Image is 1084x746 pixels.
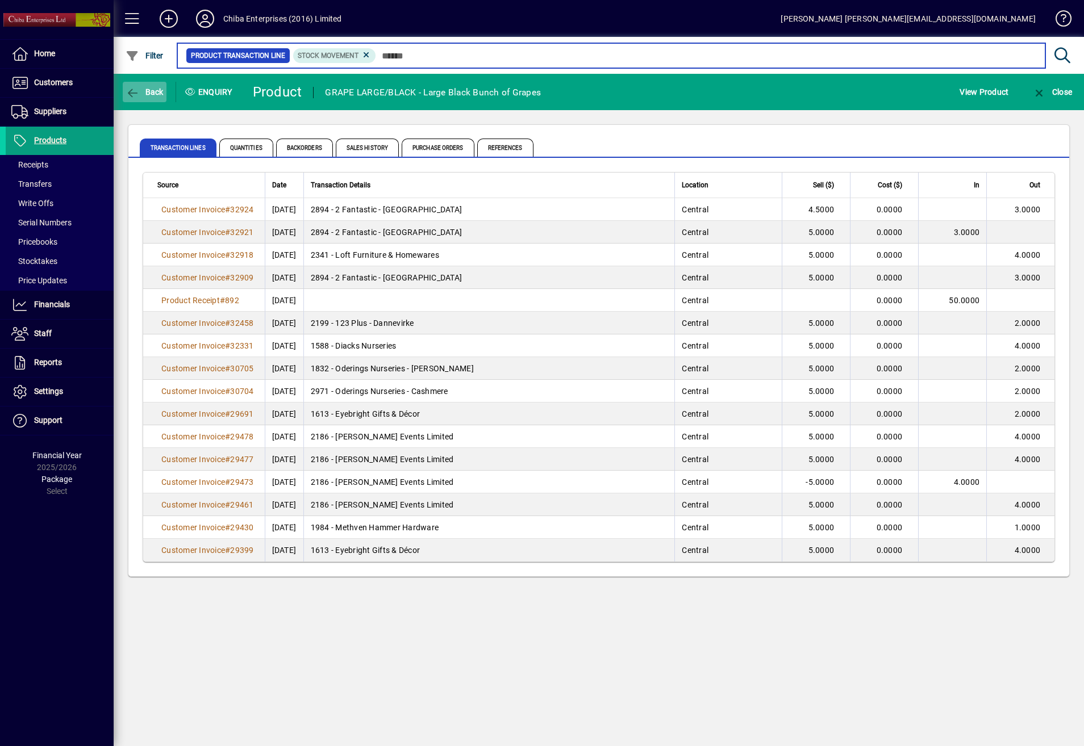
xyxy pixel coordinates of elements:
[265,334,303,357] td: [DATE]
[402,139,474,157] span: Purchase Orders
[230,318,253,328] span: 32458
[682,273,708,282] span: Central
[1015,387,1041,396] span: 2.0000
[682,432,708,441] span: Central
[225,273,230,282] span: #
[151,9,187,29] button: Add
[6,252,114,271] a: Stocktakes
[782,448,850,471] td: 5.0000
[157,294,243,307] a: Product Receipt#892
[325,83,541,102] div: GRAPE LARGE/BLACK - Large Black Bunch of Grapes
[303,198,675,221] td: 2894 - 2 Fantastic - [GEOGRAPHIC_DATA]
[272,179,286,191] span: Date
[782,244,850,266] td: 5.0000
[682,546,708,555] span: Central
[782,403,850,425] td: 5.0000
[157,179,258,191] div: Source
[782,493,850,516] td: 5.0000
[161,455,225,464] span: Customer Invoice
[230,546,253,555] span: 29399
[272,179,297,191] div: Date
[6,271,114,290] a: Price Updates
[157,544,258,556] a: Customer Invoice#29399
[265,403,303,425] td: [DATE]
[230,455,253,464] span: 29477
[225,432,230,441] span: #
[161,387,225,396] span: Customer Invoice
[11,199,53,208] span: Write Offs
[782,539,850,561] td: 5.0000
[1015,455,1041,464] span: 4.0000
[157,521,258,534] a: Customer Invoice#29430
[682,500,708,509] span: Central
[6,194,114,213] a: Write Offs
[850,289,918,312] td: 0.0000
[813,179,834,191] span: Sell ($)
[161,341,225,350] span: Customer Invoice
[1015,432,1041,441] span: 4.0000
[1015,318,1041,328] span: 2.0000
[230,409,253,418] span: 29691
[157,362,258,375] a: Customer Invoice#30705
[6,98,114,126] a: Suppliers
[225,364,230,373] span: #
[782,471,850,493] td: -5.0000
[1029,82,1075,102] button: Close
[225,500,230,509] span: #
[850,493,918,516] td: 0.0000
[253,83,302,101] div: Product
[11,179,52,188] span: Transfers
[123,82,166,102] button: Back
[230,250,253,259] span: 32918
[265,312,303,334] td: [DATE]
[850,425,918,448] td: 0.0000
[176,83,244,101] div: Enquiry
[157,203,258,216] a: Customer Invoice#32924
[1015,364,1041,373] span: 2.0000
[161,477,225,487] span: Customer Invoice
[1020,82,1084,102] app-page-header-button: Close enquiry
[960,83,1008,101] span: View Product
[682,228,708,237] span: Central
[11,257,57,266] span: Stocktakes
[293,48,376,63] mat-chip: Product Transaction Type: Stock movement
[157,385,258,397] a: Customer Invoice#30704
[781,10,1036,28] div: [PERSON_NAME] [PERSON_NAME][EMAIL_ADDRESS][DOMAIN_NAME]
[682,318,708,328] span: Central
[34,358,62,367] span: Reports
[782,425,850,448] td: 5.0000
[34,78,73,87] span: Customers
[6,378,114,406] a: Settings
[6,174,114,194] a: Transfers
[782,312,850,334] td: 5.0000
[782,334,850,357] td: 5.0000
[157,498,258,511] a: Customer Invoice#29461
[265,244,303,266] td: [DATE]
[682,179,775,191] div: Location
[157,226,258,238] a: Customer Invoice#32921
[161,273,225,282] span: Customer Invoice
[850,448,918,471] td: 0.0000
[850,539,918,561] td: 0.0000
[850,221,918,244] td: 0.0000
[682,455,708,464] span: Central
[265,425,303,448] td: [DATE]
[265,493,303,516] td: [DATE]
[1015,409,1041,418] span: 2.0000
[225,296,239,305] span: 892
[878,179,902,191] span: Cost ($)
[34,107,66,116] span: Suppliers
[6,69,114,97] a: Customers
[11,218,72,227] span: Serial Numbers
[6,155,114,174] a: Receipts
[161,205,225,214] span: Customer Invoice
[850,198,918,221] td: 0.0000
[219,139,273,157] span: Quantities
[789,179,844,191] div: Sell ($)
[303,539,675,561] td: 1613 - Eyebright Gifts & Décor
[225,455,230,464] span: #
[41,475,72,484] span: Package
[6,213,114,232] a: Serial Numbers
[230,523,253,532] span: 29430
[682,341,708,350] span: Central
